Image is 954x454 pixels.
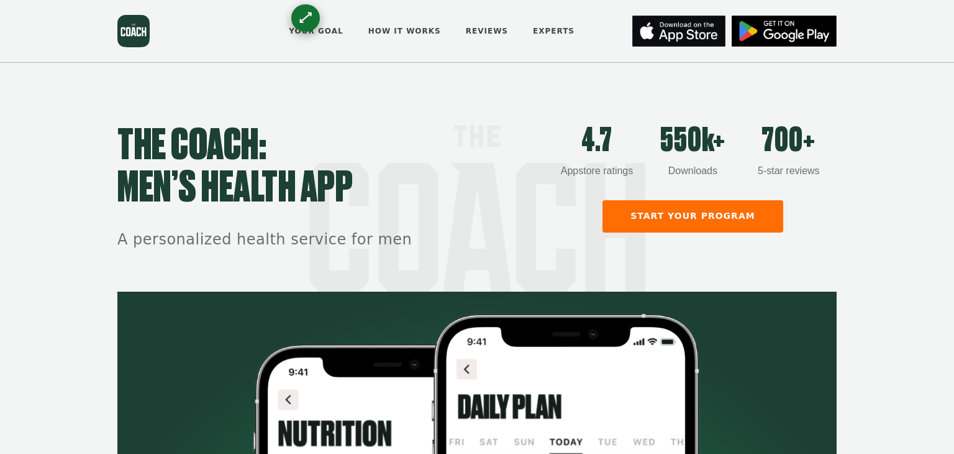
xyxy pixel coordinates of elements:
[294,7,316,29] div: ⟷
[741,125,837,157] div: 700+
[364,18,445,45] a: How it works
[732,16,837,47] img: App Store button
[117,229,549,251] h2: A personalized health service for men
[284,18,347,45] a: Your goal
[602,200,783,233] a: Start your program
[645,164,740,178] div: Downloads
[549,125,645,157] div: 4.7
[529,18,579,45] a: Experts
[117,15,150,47] img: the coach logo
[645,125,740,157] div: 550k+
[117,15,150,47] a: the Coach homepage
[461,18,512,45] a: Reviews
[632,16,725,47] img: App Store button
[741,164,837,178] div: 5-star reviews
[117,125,549,210] h1: THE COACH: men’s health app
[549,164,645,178] div: Appstore ratings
